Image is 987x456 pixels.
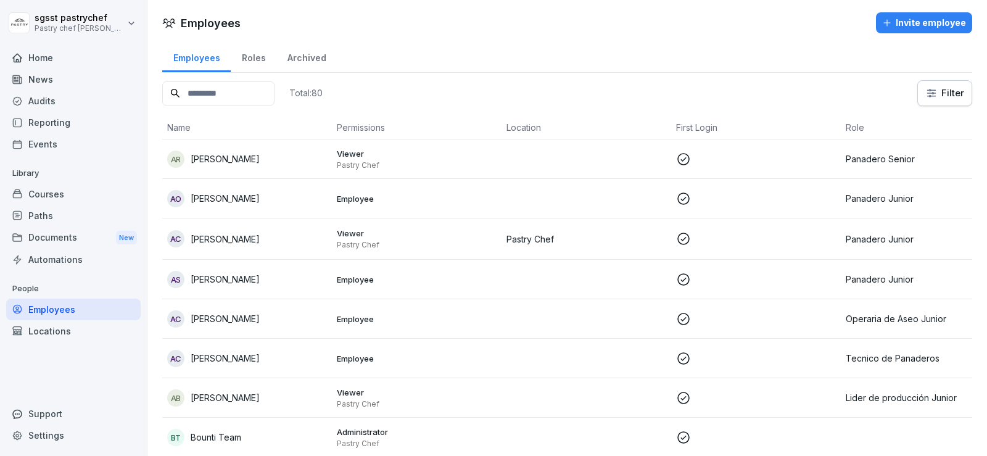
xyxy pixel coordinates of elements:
a: Home [6,47,141,68]
p: Pastry Chef [337,240,497,250]
div: AO [167,190,184,207]
a: Paths [6,205,141,226]
a: Employees [162,41,231,72]
a: Settings [6,425,141,446]
a: Locations [6,320,141,342]
p: [PERSON_NAME] [191,391,260,404]
p: Employee [337,193,497,204]
div: Documents [6,226,141,249]
p: Employee [337,313,497,325]
p: [PERSON_NAME] [191,233,260,246]
p: Total: 80 [289,87,323,99]
p: Viewer [337,387,497,398]
p: [PERSON_NAME] [191,273,260,286]
th: Location [502,116,671,139]
p: Pastry Chef [506,233,666,246]
div: AC [167,350,184,367]
a: Employees [6,299,141,320]
p: Viewer [337,148,497,159]
div: BT [167,429,184,446]
div: New [116,231,137,245]
p: Library [6,164,141,183]
a: Automations [6,249,141,270]
a: Reporting [6,112,141,133]
p: Pastry chef [PERSON_NAME] y Cocina gourmet [35,24,125,33]
p: Employee [337,353,497,364]
div: AS [167,271,184,288]
div: AC [167,230,184,247]
a: Events [6,133,141,155]
a: News [6,68,141,90]
p: Administrator [337,426,497,437]
p: sgsst pastrychef [35,13,125,23]
button: Filter [918,81,972,106]
a: Roles [231,41,276,72]
p: [PERSON_NAME] [191,192,260,205]
div: AR [167,151,184,168]
h1: Employees [181,15,241,31]
p: Employee [337,274,497,285]
th: Permissions [332,116,502,139]
p: Viewer [337,228,497,239]
div: AC [167,310,184,328]
th: Name [162,116,332,139]
a: Courses [6,183,141,205]
p: Pastry Chef [337,399,497,409]
p: Pastry Chef [337,439,497,449]
a: Audits [6,90,141,112]
div: AB [167,389,184,407]
button: Invite employee [876,12,972,33]
p: [PERSON_NAME] [191,352,260,365]
div: Support [6,403,141,425]
p: [PERSON_NAME] [191,152,260,165]
p: People [6,279,141,299]
p: [PERSON_NAME] [191,312,260,325]
th: First Login [671,116,841,139]
div: Invite employee [882,16,966,30]
div: Filter [925,87,964,99]
a: DocumentsNew [6,226,141,249]
p: Pastry Chef [337,160,497,170]
p: Bounti Team [191,431,241,444]
a: Archived [276,41,337,72]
